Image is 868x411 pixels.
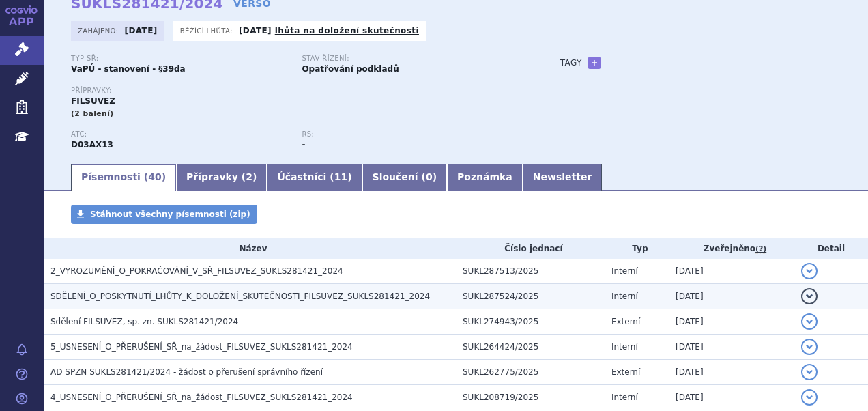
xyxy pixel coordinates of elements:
[50,342,353,352] span: 5_USNESENÍ_O_PŘERUŠENÍ_SŘ_na_žádost_FILSUVEZ_SUKLS281421_2024
[78,25,121,36] span: Zahájeno:
[669,259,794,284] td: [DATE]
[611,317,640,326] span: Externí
[456,335,605,360] td: SUKL264424/2025
[71,130,288,139] p: ATC:
[176,164,267,191] a: Přípravky (2)
[50,393,353,402] span: 4_USNESENÍ_O_PŘERUŠENÍ_SŘ_na_žádost_FILSUVEZ_SUKLS281421_2024
[611,266,638,276] span: Interní
[50,317,238,326] span: Sdělení FILSUVEZ, sp. zn. SUKLS281421/2024
[456,360,605,385] td: SUKL262775/2025
[801,263,818,279] button: detail
[611,367,640,377] span: Externí
[456,309,605,335] td: SUKL274943/2025
[456,238,605,259] th: Číslo jednací
[801,364,818,380] button: detail
[611,292,638,301] span: Interní
[302,140,305,150] strong: -
[71,205,257,224] a: Stáhnout všechny písemnosti (zip)
[71,140,113,150] strong: BŘEZOVÁ KŮRA
[71,64,186,74] strong: VaPÚ - stanovení - §39da
[801,389,818,406] button: detail
[669,284,794,309] td: [DATE]
[588,57,601,69] a: +
[125,26,158,36] strong: [DATE]
[669,238,794,259] th: Zveřejněno
[275,26,419,36] a: lhůta na doložení skutečnosti
[239,25,419,36] p: -
[44,238,456,259] th: Název
[456,284,605,309] td: SUKL287524/2025
[71,96,115,106] span: FILSUVEZ
[50,292,430,301] span: SDĚLENÍ_O_POSKYTNUTÍ_LHŮTY_K_DOLOŽENÍ_SKUTEČNOSTI_FILSUVEZ_SUKLS281421_2024
[71,164,176,191] a: Písemnosti (40)
[611,342,638,352] span: Interní
[239,26,272,36] strong: [DATE]
[669,360,794,385] td: [DATE]
[669,385,794,410] td: [DATE]
[523,164,603,191] a: Newsletter
[605,238,669,259] th: Typ
[447,164,523,191] a: Poznámka
[246,171,252,182] span: 2
[71,109,114,118] span: (2 balení)
[71,55,288,63] p: Typ SŘ:
[801,313,818,330] button: detail
[334,171,347,182] span: 11
[801,339,818,355] button: detail
[302,64,399,74] strong: Opatřování podkladů
[755,244,766,254] abbr: (?)
[456,385,605,410] td: SUKL208719/2025
[669,309,794,335] td: [DATE]
[267,164,362,191] a: Účastníci (11)
[362,164,447,191] a: Sloučení (0)
[50,266,343,276] span: 2_VYROZUMĚNÍ_O_POKRAČOVÁNÍ_V_SŘ_FILSUVEZ_SUKLS281421_2024
[90,210,250,219] span: Stáhnout všechny písemnosti (zip)
[801,288,818,304] button: detail
[794,238,868,259] th: Detail
[669,335,794,360] td: [DATE]
[71,87,533,95] p: Přípravky:
[302,130,519,139] p: RS:
[302,55,519,63] p: Stav řízení:
[560,55,582,71] h3: Tagy
[426,171,433,182] span: 0
[148,171,161,182] span: 40
[611,393,638,402] span: Interní
[180,25,235,36] span: Běžící lhůta:
[50,367,323,377] span: AD SPZN SUKLS281421/2024 - žádost o přerušení správního řízení
[456,259,605,284] td: SUKL287513/2025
